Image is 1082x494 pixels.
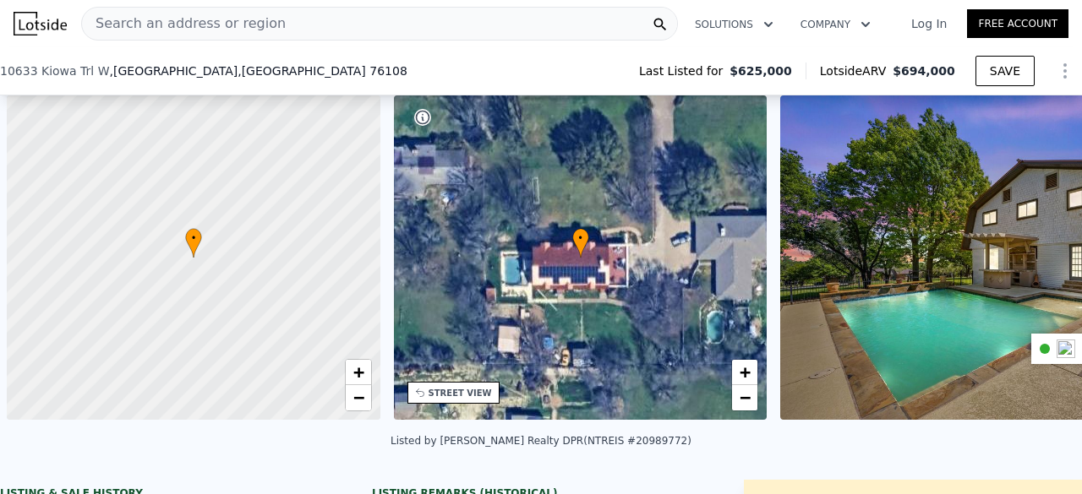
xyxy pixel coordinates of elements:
div: Listed by [PERSON_NAME] Realty DPR (NTREIS #20989772) [391,435,691,447]
span: − [740,387,751,408]
span: • [185,231,202,246]
a: Zoom in [346,360,371,385]
div: • [572,228,589,258]
a: Zoom in [732,360,757,385]
span: − [352,387,363,408]
button: Show Options [1048,54,1082,88]
span: Lotside ARV [820,62,893,79]
span: Last Listed for [639,62,730,79]
a: Zoom out [732,385,757,410]
span: + [740,361,751,383]
span: + [352,361,363,383]
span: $694,000 [893,64,955,78]
button: Solutions [681,9,787,40]
div: STREET VIEW [429,387,492,399]
span: $625,000 [730,62,792,79]
button: SAVE [975,56,1035,86]
button: Company [787,9,884,40]
span: • [572,231,589,246]
img: Lotside [14,12,67,35]
span: Search an address or region [82,14,286,34]
span: , [GEOGRAPHIC_DATA] [110,62,407,79]
div: • [185,228,202,258]
a: Log In [891,15,967,32]
a: Free Account [967,9,1068,38]
a: Zoom out [346,385,371,410]
span: , [GEOGRAPHIC_DATA] 76108 [238,64,407,78]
